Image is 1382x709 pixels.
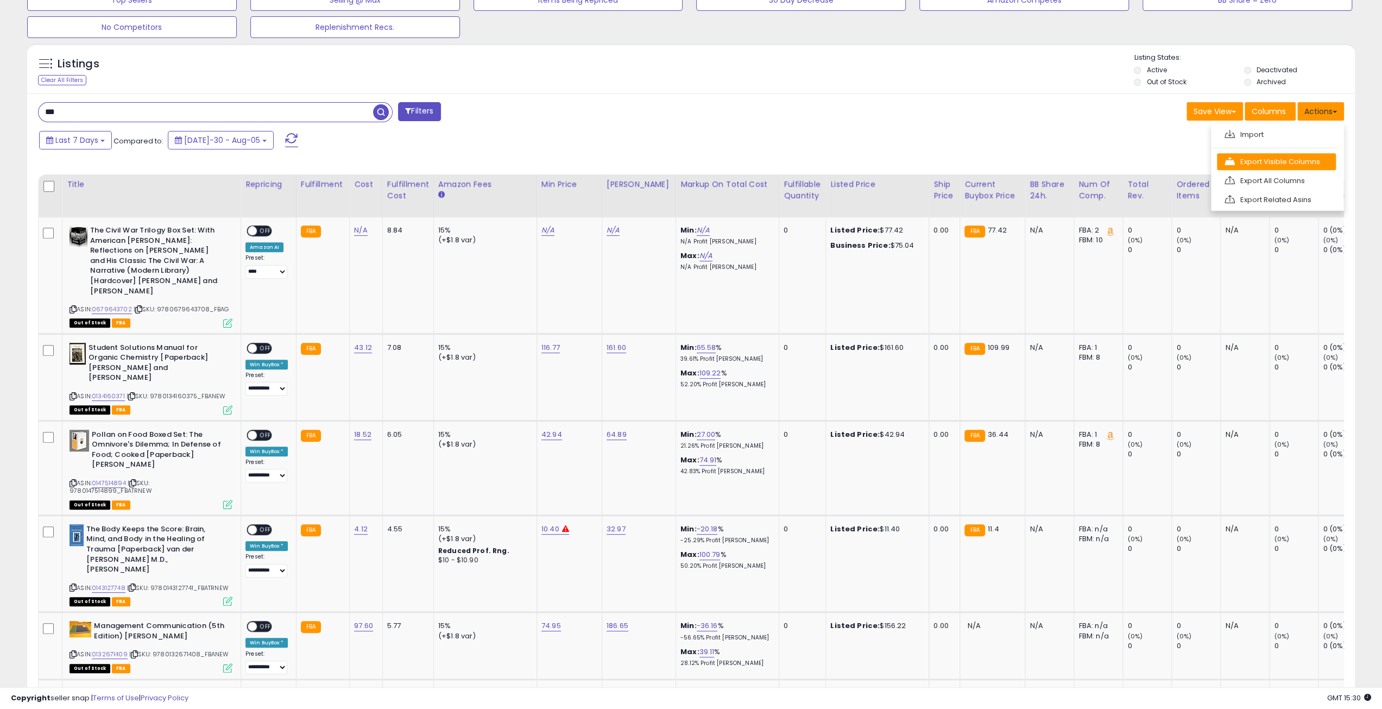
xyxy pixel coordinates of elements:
[1274,353,1289,362] small: (0%)
[1030,343,1065,353] div: N/A
[1176,179,1216,202] div: Ordered Items
[112,405,130,415] span: FBA
[1187,102,1243,121] button: Save View
[70,500,110,510] span: All listings that are currently out of stock and unavailable for purchase on Amazon
[830,524,880,534] b: Listed Price:
[70,225,232,327] div: ASIN:
[1078,524,1114,534] div: FBA: n/a
[680,468,771,475] p: 42.83% Profit [PERSON_NAME]
[1127,621,1171,631] div: 0
[1327,693,1371,703] span: 2025-08-13 15:30 GMT
[964,343,985,355] small: FBA
[92,430,224,473] b: Pollan on Food Boxed Set: The Omnivore's Dilemma; In Defense of Food; Cooked [Paperback] [PERSON_...
[1176,440,1191,449] small: (0%)
[301,225,321,237] small: FBA
[964,225,985,237] small: FBA
[438,534,528,544] div: (+$1.8 var)
[1146,65,1166,74] label: Active
[1176,353,1191,362] small: (0%)
[680,647,699,657] b: Max:
[438,440,528,449] div: (+$1.8 var)
[1030,621,1065,631] div: N/A
[11,693,188,704] div: seller snap | |
[697,620,718,631] a: -36.16
[245,553,288,578] div: Preset:
[354,342,372,353] a: 43.12
[1176,535,1191,543] small: (0%)
[70,621,91,637] img: 41tnjk66dVL._SL40_.jpg
[354,524,368,535] a: 4.12
[784,225,817,235] div: 0
[1323,524,1367,534] div: 0 (0%)
[184,135,260,146] span: [DATE]-30 - Aug-05
[245,242,283,252] div: Amazon AI
[1176,632,1191,641] small: (0%)
[39,131,112,149] button: Last 7 Days
[67,179,236,190] div: Title
[1176,343,1220,353] div: 0
[86,524,218,578] b: The Body Keeps the Score: Brain, Mind, and Body in the Healing of Trauma [Paperback] van der [PER...
[680,634,771,642] p: -56.65% Profit [PERSON_NAME]
[1225,225,1261,235] div: N/A
[699,455,717,466] a: 74.91
[1274,236,1289,244] small: (0%)
[933,343,951,353] div: 0.00
[830,343,920,353] div: $161.60
[680,368,699,378] b: Max:
[1323,641,1367,651] div: 0 (0%)
[697,524,718,535] a: -20.18
[784,621,817,631] div: 0
[1274,632,1289,641] small: (0%)
[245,638,288,648] div: Win BuyBox *
[70,597,110,606] span: All listings that are currently out of stock and unavailable for purchase on Amazon
[607,429,627,440] a: 64.89
[70,318,110,328] span: All listings that are currently out of stock and unavailable for purchase on Amazon
[1078,343,1114,353] div: FBA: 1
[301,430,321,442] small: FBA
[127,392,226,400] span: | SKU: 9780134160375_FBANEW
[933,430,951,440] div: 0.00
[1323,544,1367,554] div: 0 (0%)
[1176,245,1220,255] div: 0
[1274,343,1318,353] div: 0
[354,620,373,631] a: 97.60
[70,343,86,365] img: 51Dr6FGVgdL._SL40_.jpg
[680,620,697,631] b: Min:
[1078,534,1114,544] div: FBM: n/a
[387,430,425,440] div: 6.05
[1323,621,1367,631] div: 0 (0%)
[92,583,125,593] a: 0143127748
[70,664,110,673] span: All listings that are currently out of stock and unavailable for purchase on Amazon
[245,447,288,456] div: Win BuyBox *
[784,343,817,353] div: 0
[1274,225,1318,235] div: 0
[1127,362,1171,372] div: 0
[680,549,699,560] b: Max:
[112,318,130,328] span: FBA
[830,429,880,440] b: Listed Price:
[70,225,87,247] img: 41vTcWIRmNL._SL40_.jpg
[830,240,890,250] b: Business Price:
[964,524,985,536] small: FBA
[680,225,697,235] b: Min:
[354,179,378,190] div: Cost
[245,459,288,483] div: Preset:
[541,225,554,236] a: N/A
[1127,353,1143,362] small: (0%)
[70,524,84,546] img: 41gOE+HnOfL._SL40_.jpg
[680,368,771,388] div: %
[1323,449,1367,459] div: 0 (0%)
[541,429,562,440] a: 42.94
[1225,621,1261,631] div: N/A
[438,430,528,440] div: 15%
[387,179,429,202] div: Fulfillment Cost
[933,179,955,202] div: Ship Price
[680,430,771,450] div: %
[438,546,509,555] b: Reduced Prof. Rng.
[680,550,771,570] div: %
[1078,225,1114,235] div: FBA: 2
[1274,524,1318,534] div: 0
[70,343,232,413] div: ASIN:
[1274,544,1318,554] div: 0
[141,693,188,703] a: Privacy Policy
